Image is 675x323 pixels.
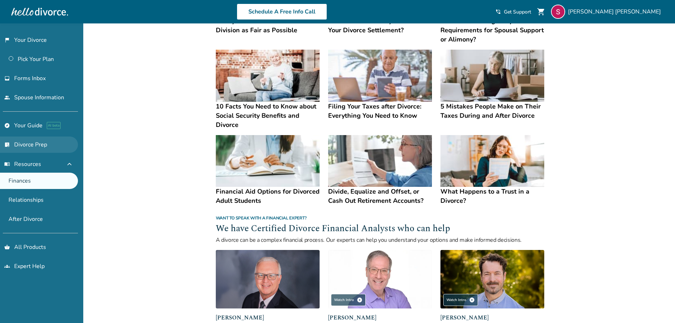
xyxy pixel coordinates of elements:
[440,135,544,206] a: What Happens to a Trust in a Divorce?What Happens to a Trust in a Divorce?
[216,215,307,221] span: Want to speak with a financial expert?
[216,187,320,205] h4: Financial Aid Options for Divorced Adult Students
[47,122,61,129] span: AI beta
[469,297,475,303] span: play_circle
[568,8,664,16] span: [PERSON_NAME] [PERSON_NAME]
[4,160,41,168] span: Resources
[440,50,544,120] a: 5 Mistakes People Make on Their Taxes During and After Divorce5 Mistakes People Make on Their Tax...
[14,74,46,82] span: Forms Inbox
[495,9,501,15] span: phone_in_talk
[4,76,10,81] span: inbox
[4,37,10,43] span: flag_2
[440,16,544,44] h4: What Are the Eligibility Requirements for Spousal Support or Alimony?
[4,161,10,167] span: menu_book
[216,222,545,236] h2: We have Certified Divorce Financial Analysts who can help
[216,50,320,102] img: 10 Facts You Need to Know about Social Security Benefits and Divorce
[216,313,320,322] span: [PERSON_NAME]
[4,244,10,250] span: shopping_basket
[4,263,10,269] span: groups
[328,50,432,120] a: Filing Your Taxes after Divorce: Everything You Need to KnowFiling Your Taxes after Divorce: Ever...
[357,297,362,303] span: play_circle
[4,142,10,147] span: list_alt_check
[551,5,565,19] img: Samantha Schmidt
[328,50,432,102] img: Filing Your Taxes after Divorce: Everything You Need to Know
[4,123,10,128] span: explore
[328,250,432,308] img: Jeff Landers
[440,135,544,187] img: What Happens to a Trust in a Divorce?
[440,250,544,308] img: John Duffy
[65,160,74,168] span: expand_less
[495,9,531,15] a: phone_in_talkGet Support
[216,135,320,206] a: Financial Aid Options for Divorced Adult StudentsFinancial Aid Options for Divorced Adult Students
[216,102,320,129] h4: 10 Facts You Need to Know about Social Security Benefits and Divorce
[328,135,432,206] a: Divide, Equalize and Offset, or Cash Out Retirement Accounts?Divide, Equalize and Offset, or Cash...
[328,16,432,35] h4: Will You Need to Pay Taxes on Your Divorce Settlement?
[4,95,10,100] span: people
[328,187,432,205] h4: Divide, Equalize and Offset, or Cash Out Retirement Accounts?
[216,50,320,129] a: 10 Facts You Need to Know about Social Security Benefits and Divorce10 Facts You Need to Know abo...
[216,135,320,187] img: Financial Aid Options for Divorced Adult Students
[328,135,432,187] img: Divide, Equalize and Offset, or Cash Out Retirement Accounts?
[440,187,544,205] h4: What Happens to a Trust in a Divorce?
[640,289,675,323] iframe: Chat Widget
[328,102,432,120] h4: Filing Your Taxes after Divorce: Everything You Need to Know
[504,9,531,15] span: Get Support
[216,250,320,308] img: David Smith
[331,294,366,306] div: Watch Intro
[440,50,544,102] img: 5 Mistakes People Make on Their Taxes During and After Divorce
[440,313,544,322] span: [PERSON_NAME]
[216,16,320,35] h4: 7 Ways to Make Asset and Debt Division as Fair as Possible
[537,7,545,16] span: shopping_cart
[216,236,545,244] p: A divorce can be a complex financial process. Our experts can help you understand your options an...
[328,313,432,322] span: [PERSON_NAME]
[440,102,544,120] h4: 5 Mistakes People Make on Their Taxes During and After Divorce
[237,4,327,20] a: Schedule A Free Info Call
[443,294,478,306] div: Watch Intro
